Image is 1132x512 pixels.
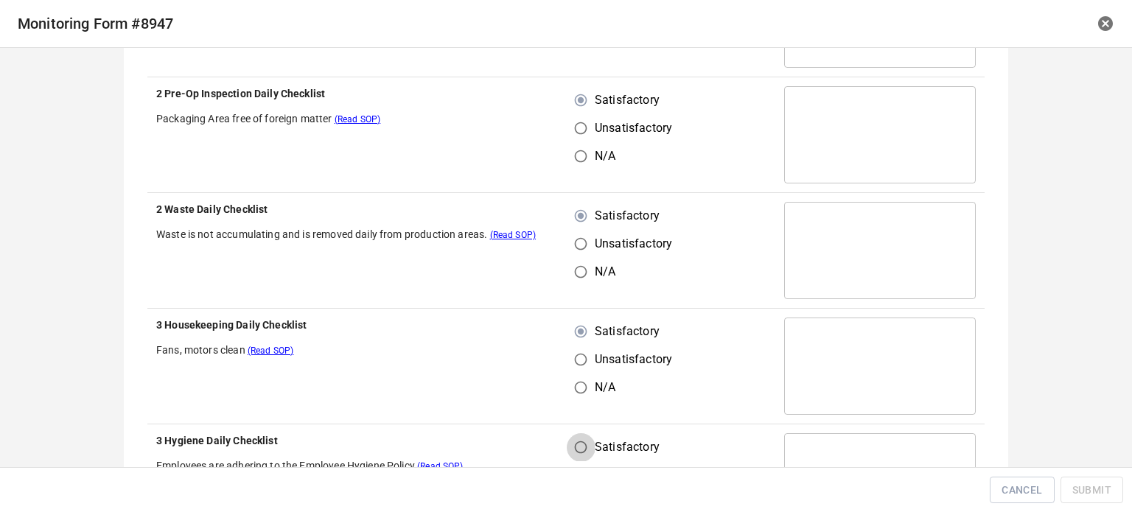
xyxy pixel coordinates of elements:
[156,227,557,242] p: Waste is not accumulating and is removed daily from production areas.
[417,461,464,471] span: (Read SOP)
[248,346,294,356] span: (Read SOP)
[1002,481,1042,499] span: Cancel
[990,477,1054,504] button: Cancel
[595,438,660,456] span: Satisfactory
[490,230,537,240] span: (Read SOP)
[18,12,749,35] h6: Monitoring Form # 8947
[156,111,557,126] p: Packaging Area free of foreign matter
[595,323,660,340] span: Satisfactory
[156,435,278,446] b: 3 Hygiene Daily Checklist
[156,458,557,473] p: Employees are adhering to the Employee Hygiene Policy
[156,203,268,215] b: 2 Waste Daily Checklist
[575,86,684,170] div: s/u
[335,114,381,125] span: (Read SOP)
[595,207,660,225] span: Satisfactory
[595,466,672,484] span: Unsatisfactory
[595,147,615,165] span: N/A
[595,235,672,253] span: Unsatisfactory
[595,379,615,396] span: N/A
[156,319,307,331] b: 3 Housekeeping Daily Checklist
[595,351,672,368] span: Unsatisfactory
[595,119,672,137] span: Unsatisfactory
[595,91,660,109] span: Satisfactory
[595,263,615,281] span: N/A
[156,343,557,357] p: Fans, motors clean
[156,88,325,99] b: 2 Pre-Op Inspection Daily Checklist
[575,318,684,401] div: s/u
[575,202,684,286] div: s/u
